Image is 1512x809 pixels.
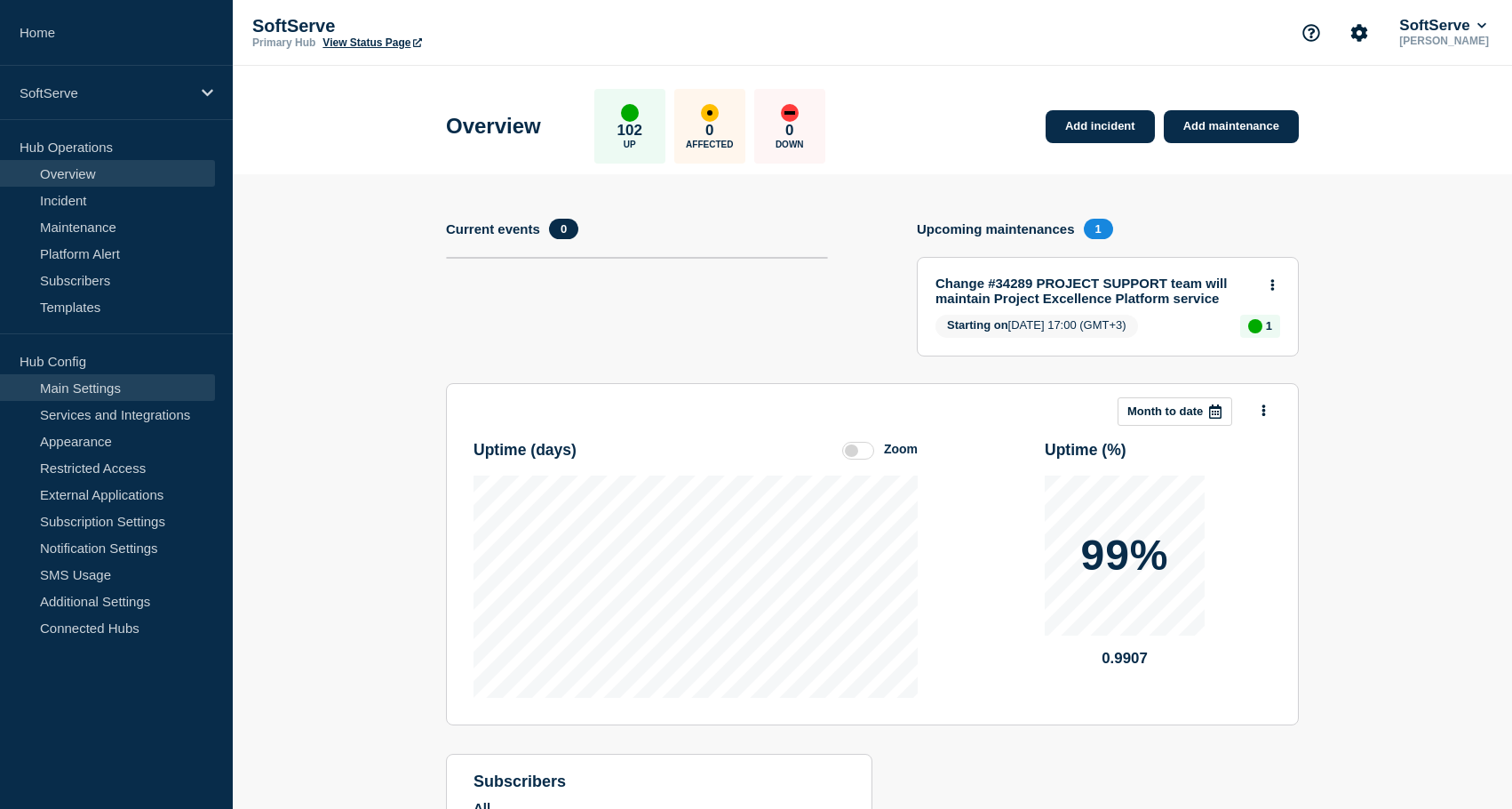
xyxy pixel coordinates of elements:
p: Down [776,140,804,149]
span: [DATE] 17:00 (GMT+3) [935,315,1138,338]
p: Primary Hub [252,36,315,49]
button: Support [1293,14,1330,52]
span: 0 [549,219,578,239]
a: Change #34289 PROJECT SUPPORT team will maintain Project Excellence Platform service [935,276,1256,306]
p: SoftServe [252,16,608,36]
p: 102 [617,122,642,140]
div: down [781,104,799,122]
p: SoftServe [20,85,190,100]
button: Month to date [1118,397,1232,426]
h3: Uptime ( % ) [1045,441,1126,460]
p: Month to date [1127,404,1203,418]
p: 0 [785,122,793,140]
h1: Overview [446,114,541,139]
h4: Current events [446,221,540,236]
div: Zoom [884,442,918,456]
h4: Upcoming maintenances [917,221,1075,236]
a: View Status Page [322,36,421,49]
p: [PERSON_NAME] [1396,35,1492,47]
p: Affected [686,140,733,149]
h4: subscribers [473,773,845,791]
div: affected [701,104,719,122]
p: 1 [1266,319,1272,332]
h3: Uptime ( days ) [473,441,577,460]
span: Starting on [947,318,1008,332]
button: Account settings [1341,14,1378,52]
span: 1 [1084,219,1113,239]
button: SoftServe [1396,17,1490,35]
a: Add incident [1046,110,1155,143]
p: 99% [1080,534,1168,577]
p: 0.9907 [1045,650,1205,668]
div: up [621,104,639,122]
div: up [1248,319,1262,333]
p: Up [624,140,636,149]
p: 0 [705,122,713,140]
a: Add maintenance [1164,110,1299,143]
